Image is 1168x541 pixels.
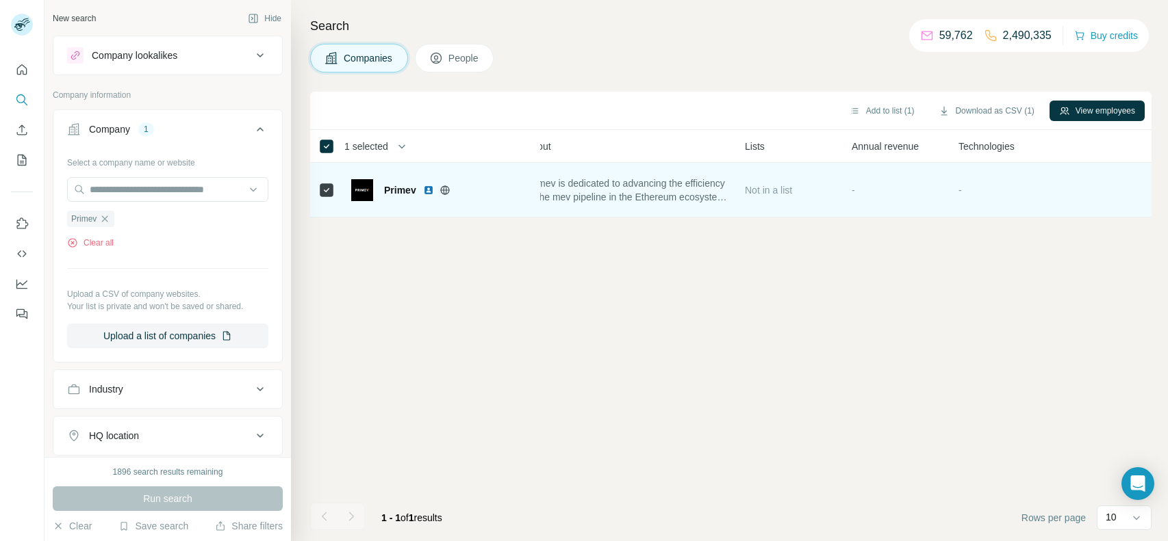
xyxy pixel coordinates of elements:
div: Select a company name or website [67,151,268,169]
img: LinkedIn logo [423,185,434,196]
button: Save search [118,519,188,533]
button: Download as CSV (1) [929,101,1043,121]
div: New search [53,12,96,25]
button: Company1 [53,113,282,151]
button: Enrich CSV [11,118,33,142]
button: Share filters [215,519,283,533]
span: Rows per page [1021,511,1086,525]
button: View employees [1050,101,1145,121]
div: Company [89,122,130,136]
button: Use Surfe on LinkedIn [11,211,33,236]
span: Lists [745,140,765,153]
span: results [381,512,442,523]
p: 2,490,335 [1003,27,1052,44]
div: 1896 search results remaining [113,466,223,478]
span: 1 selected [344,140,388,153]
p: Upload a CSV of company websites. [67,288,268,300]
span: Not in a list [745,185,792,196]
button: Company lookalikes [53,39,282,72]
div: Company lookalikes [92,49,177,62]
p: 10 [1106,510,1117,524]
span: - [958,185,962,196]
p: Company information [53,89,283,101]
span: of [401,512,409,523]
button: My lists [11,148,33,172]
span: Primev [71,213,97,225]
button: Clear all [67,237,114,249]
span: 1 [409,512,414,523]
div: Industry [89,382,123,396]
button: Feedback [11,302,33,326]
span: Companies [344,51,394,65]
span: - [852,185,855,196]
span: Primev [384,183,416,197]
h4: Search [310,16,1152,36]
button: Quick start [11,57,33,82]
button: Dashboard [11,272,33,296]
div: HQ location [89,429,139,443]
button: Industry [53,373,282,406]
button: Use Surfe API [11,241,33,266]
button: Add to list (1) [840,101,924,121]
button: Buy credits [1074,26,1138,45]
div: 1 [138,123,154,135]
button: Hide [238,8,291,29]
p: 59,762 [939,27,973,44]
span: Annual revenue [852,140,919,153]
span: About [526,140,551,153]
button: Upload a list of companies [67,324,268,348]
span: Technologies [958,140,1015,153]
p: Your list is private and won't be saved or shared. [67,300,268,313]
div: Open Intercom Messenger [1121,467,1154,500]
span: People [448,51,480,65]
button: Search [11,88,33,112]
button: Clear [53,519,92,533]
button: HQ location [53,419,282,452]
img: Logo of Primev [351,179,373,201]
span: Primev is dedicated to advancing the efficiency of the mev pipeline in the Ethereum ecosystem. We... [526,176,728,204]
span: 1 - 1 [381,512,401,523]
